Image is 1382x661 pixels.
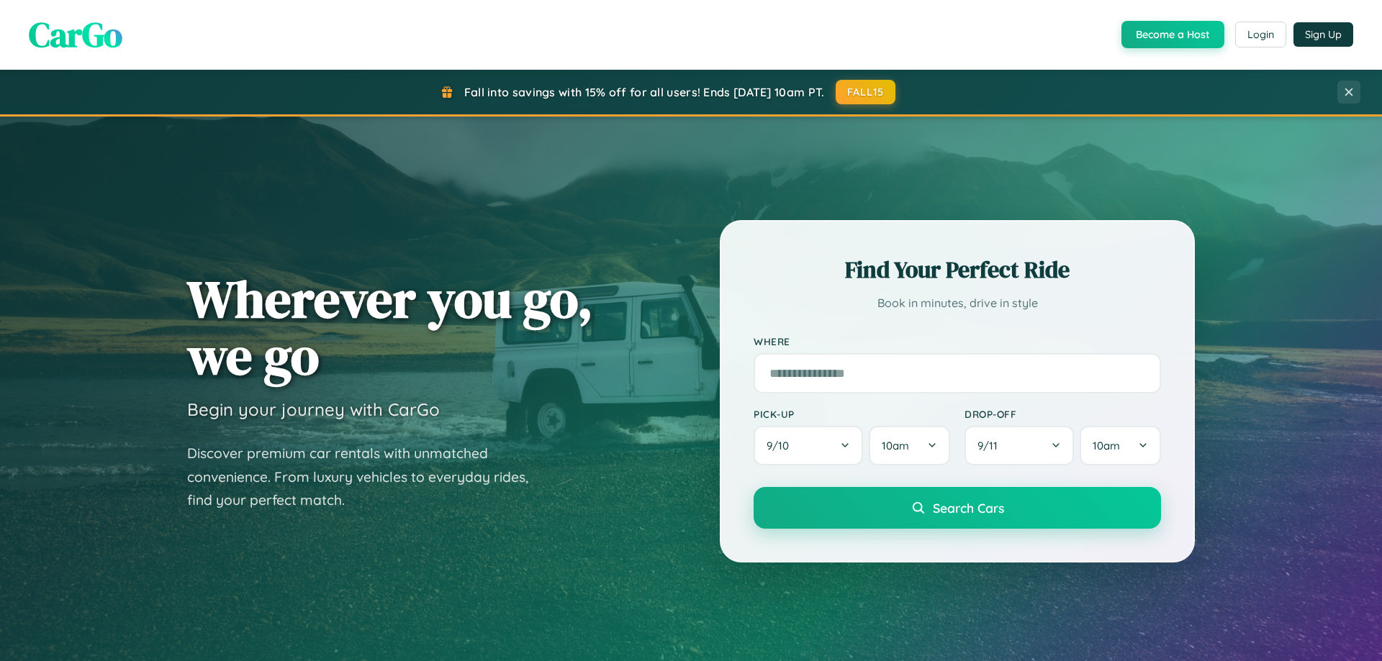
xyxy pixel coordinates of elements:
[1235,22,1286,47] button: Login
[187,398,440,420] h3: Begin your journey with CarGo
[464,85,825,99] span: Fall into savings with 15% off for all users! Ends [DATE] 10am PT.
[869,426,950,465] button: 10am
[187,270,593,384] h1: Wherever you go, we go
[754,426,863,465] button: 9/10
[187,442,547,512] p: Discover premium car rentals with unmatched convenience. From luxury vehicles to everyday rides, ...
[754,293,1161,314] p: Book in minutes, drive in style
[965,426,1074,465] button: 9/11
[754,487,1161,529] button: Search Cars
[767,439,796,452] span: 9 / 10
[29,11,122,58] span: CarGo
[1093,439,1120,452] span: 10am
[754,335,1161,347] label: Where
[836,80,896,104] button: FALL15
[977,439,1005,452] span: 9 / 11
[1121,21,1224,48] button: Become a Host
[754,254,1161,286] h2: Find Your Perfect Ride
[754,408,950,420] label: Pick-up
[965,408,1161,420] label: Drop-off
[1080,426,1161,465] button: 10am
[882,439,909,452] span: 10am
[1293,22,1353,47] button: Sign Up
[933,500,1004,516] span: Search Cars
